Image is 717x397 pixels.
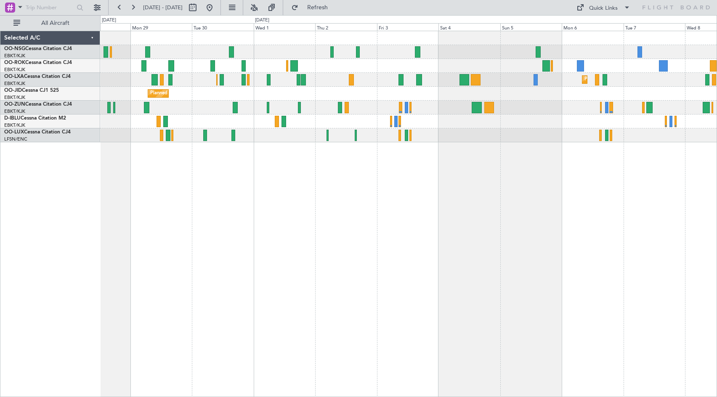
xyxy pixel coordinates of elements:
span: Refresh [300,5,335,11]
a: EBKT/KJK [4,94,25,101]
div: Quick Links [589,4,618,13]
a: EBKT/KJK [4,122,25,128]
a: OO-ZUNCessna Citation CJ4 [4,102,72,107]
button: Quick Links [572,1,635,14]
a: OO-NSGCessna Citation CJ4 [4,46,72,51]
a: OO-LXACessna Citation CJ4 [4,74,71,79]
button: Refresh [287,1,338,14]
input: Trip Number [26,1,74,14]
div: Sun 5 [500,23,562,31]
div: Planned Maint Kortrijk-[GEOGRAPHIC_DATA] [150,87,248,100]
a: OO-JIDCessna CJ1 525 [4,88,59,93]
span: OO-LXA [4,74,24,79]
div: Wed 1 [254,23,316,31]
a: EBKT/KJK [4,53,25,59]
span: All Aircraft [22,20,89,26]
a: D-IBLUCessna Citation M2 [4,116,66,121]
span: OO-LUX [4,130,24,135]
div: Planned Maint Kortrijk-[GEOGRAPHIC_DATA] [584,73,682,86]
span: OO-ZUN [4,102,25,107]
span: D-IBLU [4,116,21,121]
div: Sat 4 [438,23,500,31]
span: [DATE] - [DATE] [143,4,183,11]
a: OO-LUXCessna Citation CJ4 [4,130,71,135]
div: Thu 2 [315,23,377,31]
div: Fri 3 [377,23,439,31]
div: [DATE] [255,17,269,24]
div: Mon 6 [562,23,624,31]
button: All Aircraft [9,16,91,30]
a: OO-ROKCessna Citation CJ4 [4,60,72,65]
span: OO-JID [4,88,22,93]
div: [DATE] [102,17,116,24]
span: OO-NSG [4,46,25,51]
span: OO-ROK [4,60,25,65]
a: EBKT/KJK [4,67,25,73]
a: LFSN/ENC [4,136,27,142]
a: EBKT/KJK [4,108,25,115]
div: Mon 29 [130,23,192,31]
a: EBKT/KJK [4,80,25,87]
div: Tue 30 [192,23,254,31]
div: Tue 7 [624,23,685,31]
